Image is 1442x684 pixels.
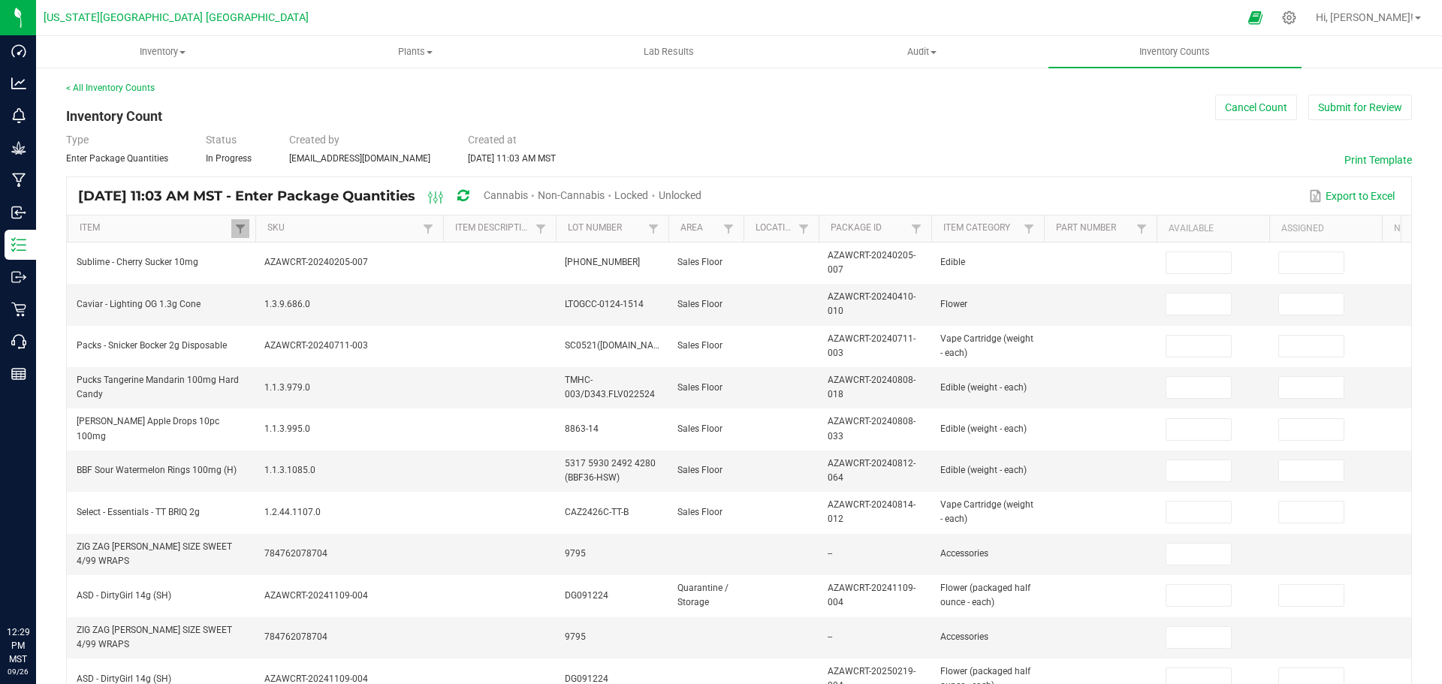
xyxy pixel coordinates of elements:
span: 784762078704 [264,631,327,642]
span: AZAWCRT-20240711-003 [828,333,916,358]
a: Filter [419,219,437,238]
button: Cancel Count [1215,95,1297,120]
span: In Progress [206,153,252,164]
span: AZAWCRT-20240205-007 [264,257,368,267]
span: TMHC-003/D343.FLV022524 [565,375,655,399]
div: [DATE] 11:03 AM MST - Enter Package Quantities [78,182,713,210]
span: 1.3.9.686.0 [264,299,310,309]
span: Accessories [940,631,988,642]
a: Filter [644,219,662,238]
span: AZAWCRT-20240808-018 [828,375,916,399]
th: Assigned [1269,215,1382,243]
span: [EMAIL_ADDRESS][DOMAIN_NAME] [289,153,430,164]
a: Inventory Counts [1048,36,1302,68]
span: 8863-14 [565,423,599,434]
span: Flower (packaged half ounce - each) [940,583,1030,607]
inline-svg: Analytics [11,76,26,91]
p: 09/26 [7,666,29,677]
a: Filter [795,219,813,238]
span: Edible [940,257,965,267]
span: 9795 [565,548,586,559]
span: 9795 [565,631,586,642]
span: Plants [290,45,542,59]
a: Filter [1133,219,1151,238]
span: [DATE] 11:03 AM MST [468,153,556,164]
a: Inventory [36,36,289,68]
span: [US_STATE][GEOGRAPHIC_DATA] [GEOGRAPHIC_DATA] [44,11,309,24]
span: Status [206,134,237,146]
a: LocationSortable [756,222,794,234]
span: Sales Floor [677,423,723,434]
span: AZAWCRT-20240808-033 [828,416,916,441]
span: Caviar - Lighting OG 1.3g Cone [77,299,201,309]
a: AreaSortable [680,222,719,234]
span: Vape Cartridge (weight - each) [940,499,1033,524]
a: Item CategorySortable [943,222,1019,234]
span: Vape Cartridge (weight - each) [940,333,1033,358]
span: 1.1.3.995.0 [264,423,310,434]
inline-svg: Reports [11,366,26,381]
span: Hi, [PERSON_NAME]! [1316,11,1413,23]
inline-svg: Outbound [11,270,26,285]
span: ZIG ZAG [PERSON_NAME] SIZE SWEET 4/99 WRAPS [77,625,232,649]
a: ItemSortable [80,222,231,234]
div: Manage settings [1280,11,1299,25]
span: Sublime - Cherry Sucker 10mg [77,257,198,267]
inline-svg: Call Center [11,334,26,349]
span: Sales Floor [677,299,723,309]
span: LTOGCC-0124-1514 [565,299,644,309]
span: AZAWCRT-20240205-007 [828,250,916,275]
span: Select - Essentials - TT BRIQ 2g [77,507,200,517]
span: Type [66,134,89,146]
span: Inventory [37,45,288,59]
span: Lab Results [623,45,714,59]
span: AZAWCRT-20241109-004 [828,583,916,607]
span: Created by [289,134,339,146]
span: Sales Floor [677,507,723,517]
span: 1.2.44.1107.0 [264,507,321,517]
span: CAZ2426C-TT-B [565,507,629,517]
span: 784762078704 [264,548,327,559]
a: Item DescriptionSortable [455,222,531,234]
span: -- [828,631,832,642]
a: Package IdSortable [831,222,907,234]
span: AZAWCRT-20240711-003 [264,340,368,351]
span: 5317 5930 2492 4280 (BBF36-HSW) [565,458,656,483]
span: Cannabis [484,189,528,201]
span: AZAWCRT-20240812-064 [828,458,916,483]
span: Flower [940,299,967,309]
inline-svg: Manufacturing [11,173,26,188]
span: Edible (weight - each) [940,423,1027,434]
a: SKUSortable [267,222,418,234]
span: ASD - DirtyGirl 14g (SH) [77,590,171,601]
span: Unlocked [659,189,701,201]
span: Locked [614,189,648,201]
span: Quarantine / Storage [677,583,729,607]
a: Lab Results [542,36,795,68]
span: Non-Cannabis [538,189,605,201]
a: Filter [1020,219,1038,238]
button: Print Template [1344,152,1412,167]
inline-svg: Grow [11,140,26,155]
span: Audit [796,45,1048,59]
span: AZAWCRT-20241109-004 [264,673,368,684]
span: ZIG ZAG [PERSON_NAME] SIZE SWEET 4/99 WRAPS [77,541,232,566]
a: Filter [907,219,925,238]
span: Edible (weight - each) [940,382,1027,393]
a: Part NumberSortable [1056,222,1132,234]
inline-svg: Retail [11,302,26,317]
inline-svg: Inventory [11,237,26,252]
a: Filter [532,219,550,238]
iframe: Resource center [15,564,60,609]
span: DG091224 [565,590,608,601]
span: [PHONE_NUMBER] [565,257,640,267]
span: [PERSON_NAME] Apple Drops 10pc 100mg [77,416,219,441]
a: < All Inventory Counts [66,83,155,93]
p: 12:29 PM MST [7,625,29,666]
th: Available [1157,215,1269,243]
span: Sales Floor [677,257,723,267]
button: Submit for Review [1308,95,1412,120]
span: AZAWCRT-20240410-010 [828,291,916,316]
span: 1.1.3.1085.0 [264,465,315,475]
inline-svg: Monitoring [11,108,26,123]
